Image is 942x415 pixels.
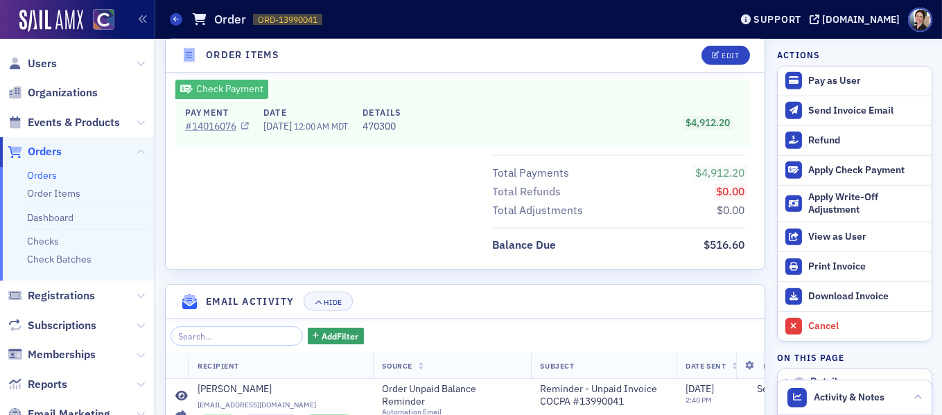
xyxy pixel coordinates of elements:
span: Reminder - Unpaid Invoice COCPA #13990041 [541,383,667,407]
div: Print Invoice [808,261,925,273]
span: Registrations [28,288,95,303]
div: Total Adjustments [493,202,584,219]
div: Support [753,13,801,26]
img: SailAMX [19,10,83,32]
div: Refund [808,134,925,147]
a: Memberships [8,347,96,362]
div: Check Payment [175,80,268,99]
a: Registrations [8,288,95,303]
a: View Homepage [83,9,114,33]
a: Reports [8,377,67,392]
span: $0.00 [717,203,745,217]
a: Subscriptions [8,318,96,333]
h4: Actions [777,48,820,61]
button: Apply Write-Off Adjustment [778,185,932,222]
button: Edit [701,46,749,65]
span: 470300 [363,119,401,134]
button: Send Invoice Email [778,96,932,125]
a: Check Batches [27,253,91,265]
span: Orders [28,144,62,159]
button: Hide [304,292,352,311]
div: [DOMAIN_NAME] [822,13,900,26]
div: View as User [808,231,925,243]
span: Recipient [198,361,239,371]
time: 2:40 PM [686,395,713,405]
span: Events & Products [28,115,120,130]
h4: Payment [185,106,249,118]
button: AddFilter [308,328,365,345]
a: #14016076 [185,119,249,134]
a: Order Items [27,187,80,200]
h4: Details [363,106,401,118]
span: MDT [329,121,349,132]
span: Total Refunds [493,184,566,200]
input: Search… [171,326,303,346]
button: Cancel [778,311,932,341]
a: Events & Products [8,115,120,130]
h1: Order [214,11,246,28]
div: Apply Check Payment [808,164,925,177]
div: Sent [757,383,825,396]
span: Memberships [28,347,96,362]
button: View as User [778,222,932,251]
div: Edit [722,52,739,60]
span: Reports [28,377,67,392]
a: Checks [27,235,59,247]
button: [DOMAIN_NAME] [810,15,905,24]
h4: Email Activity [206,294,295,309]
span: $0.00 [717,184,745,198]
button: Apply Check Payment [778,155,932,185]
div: Total Refunds [493,184,561,200]
span: Activity & Notes [814,390,885,405]
a: Users [8,56,57,71]
a: Orders [27,169,57,182]
div: Send Invoice Email [808,105,925,117]
span: Total Adjustments [493,202,588,219]
span: Add Filter [322,330,358,342]
span: Details [810,376,842,388]
span: Profile [908,8,932,32]
img: SailAMX [93,9,114,30]
span: Source [383,361,412,371]
h4: Order Items [206,48,279,63]
a: Print Invoice [778,251,932,281]
span: Date Sent [686,361,726,371]
h4: Date [263,106,348,118]
button: Refund [778,125,932,155]
span: Subject [541,361,575,371]
div: Download Invoice [808,290,925,303]
span: 12:00 AM [294,121,329,132]
div: [PERSON_NAME] [198,383,272,396]
div: Pay as User [808,75,925,87]
span: [DATE] [263,120,294,132]
a: [PERSON_NAME] [198,383,363,396]
span: Subscriptions [28,318,96,333]
span: Total Payments [493,165,575,182]
div: Hide [324,299,342,306]
span: $516.60 [704,238,745,251]
span: Order Unpaid Balance Reminder [383,383,509,407]
a: Orders [8,144,62,159]
span: $4,912.20 [686,116,731,129]
span: $4,912.20 [696,166,745,179]
a: Organizations [8,85,98,100]
a: Dashboard [27,211,73,224]
div: Total Payments [493,165,570,182]
h4: On this page [777,351,932,364]
span: [EMAIL_ADDRESS][DOMAIN_NAME] [198,400,363,409]
span: Balance Due [493,237,561,254]
div: Cancel [808,320,925,333]
span: [DATE] [686,382,715,395]
span: ORD-13990041 [258,14,317,26]
div: Apply Write-Off Adjustment [808,191,925,215]
div: Balance Due [493,237,557,254]
button: Pay as User [778,67,932,96]
span: Organizations [28,85,98,100]
a: Download Invoice [778,281,932,311]
span: Users [28,56,57,71]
